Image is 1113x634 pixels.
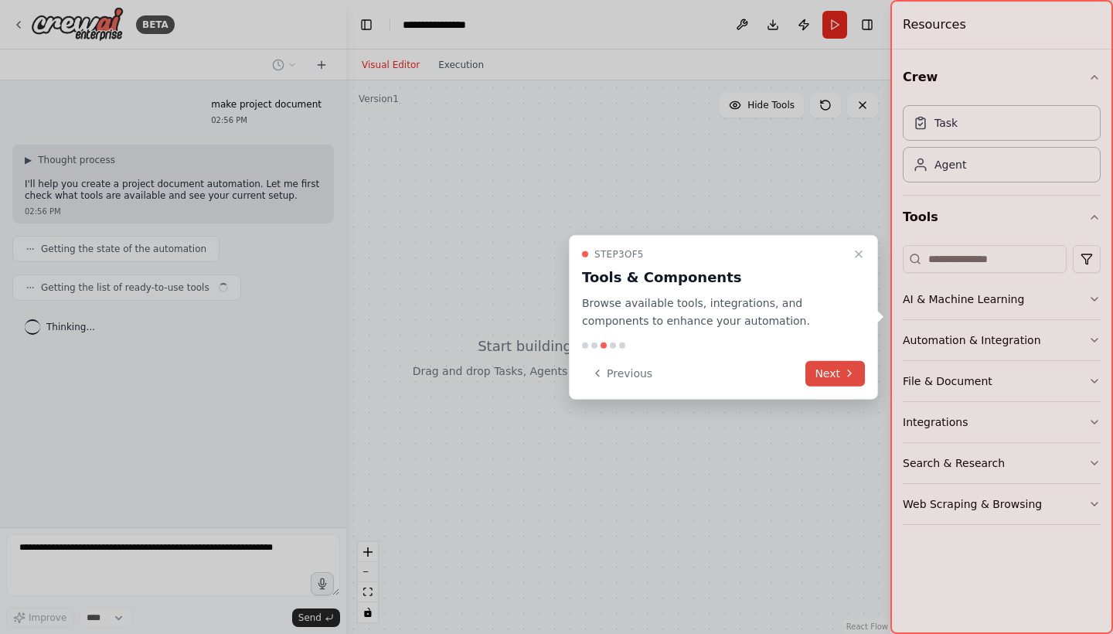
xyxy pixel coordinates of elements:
h3: Tools & Components [582,267,846,288]
button: Hide left sidebar [356,14,377,36]
button: Close walkthrough [849,245,868,264]
button: Next [805,360,865,386]
button: Previous [582,360,662,386]
span: Step 3 of 5 [594,248,644,261]
p: Browse available tools, integrations, and components to enhance your automation. [582,295,846,330]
